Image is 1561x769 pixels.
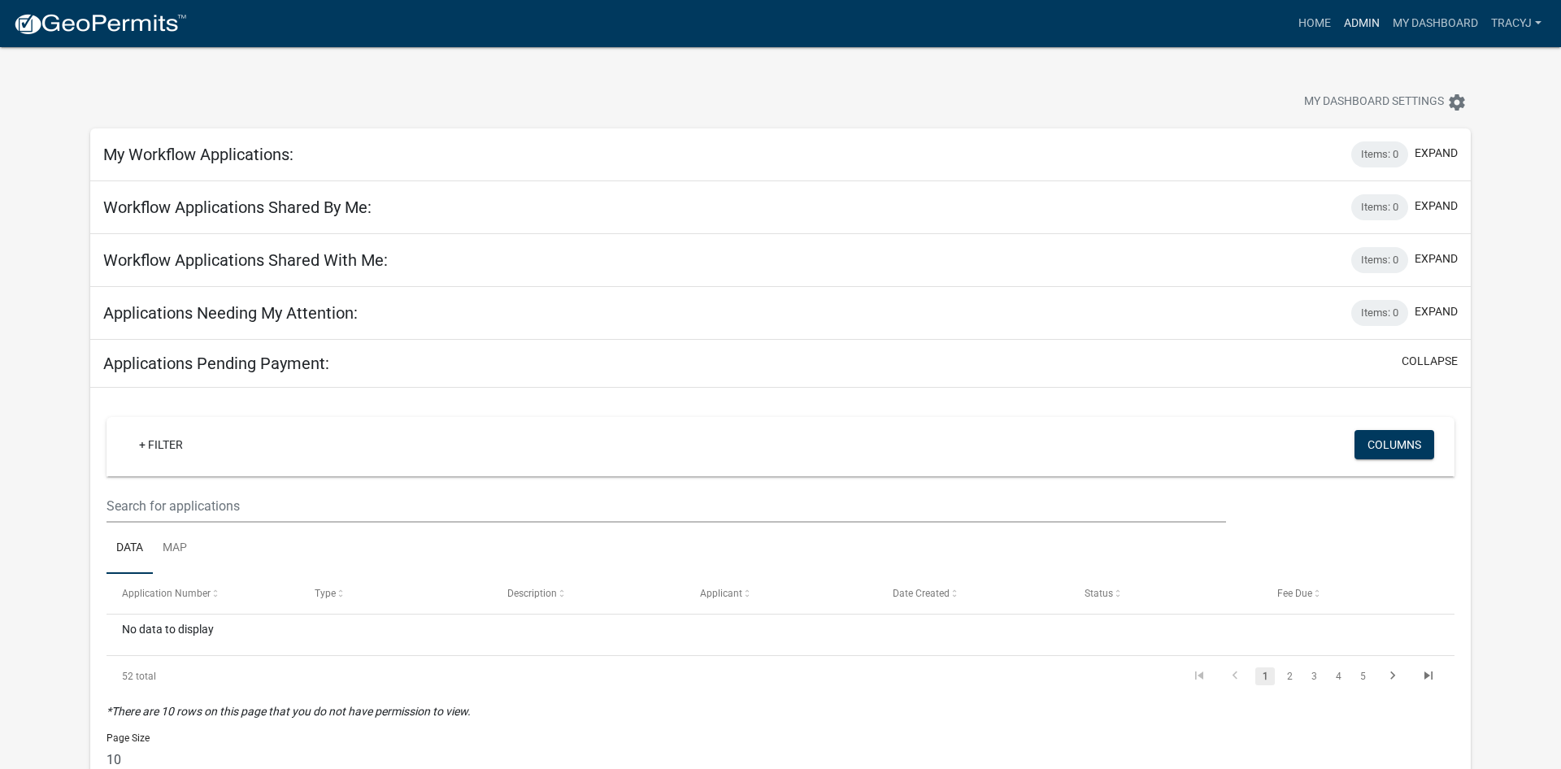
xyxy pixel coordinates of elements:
[1337,8,1386,39] a: Admin
[103,354,329,373] h5: Applications Pending Payment:
[492,574,685,613] datatable-header-cell: Description
[507,588,557,599] span: Description
[1255,667,1275,685] a: 1
[1485,8,1548,39] a: TracyJ
[103,198,372,217] h5: Workflow Applications Shared By Me:
[107,656,373,697] div: 52 total
[1415,145,1458,162] button: expand
[1415,198,1458,215] button: expand
[1184,667,1215,685] a: go to first page
[1415,303,1458,320] button: expand
[1413,667,1444,685] a: go to last page
[153,523,197,575] a: Map
[122,588,211,599] span: Application Number
[1291,86,1480,118] button: My Dashboard Settingssettings
[107,705,471,718] i: *There are 10 rows on this page that you do not have permission to view.
[1304,667,1324,685] a: 3
[1350,663,1375,690] li: page 5
[107,523,153,575] a: Data
[1353,667,1372,685] a: 5
[1262,574,1454,613] datatable-header-cell: Fee Due
[103,145,294,164] h5: My Workflow Applications:
[1277,663,1302,690] li: page 2
[103,303,358,323] h5: Applications Needing My Attention:
[107,574,299,613] datatable-header-cell: Application Number
[1377,667,1408,685] a: go to next page
[1304,93,1444,112] span: My Dashboard Settings
[1351,194,1408,220] div: Items: 0
[1447,93,1467,112] i: settings
[1220,667,1250,685] a: go to previous page
[107,489,1226,523] input: Search for applications
[1302,663,1326,690] li: page 3
[126,430,196,459] a: + Filter
[1277,588,1312,599] span: Fee Due
[700,588,742,599] span: Applicant
[1280,667,1299,685] a: 2
[1415,250,1458,267] button: expand
[1253,663,1277,690] li: page 1
[1292,8,1337,39] a: Home
[685,574,877,613] datatable-header-cell: Applicant
[107,615,1454,655] div: No data to display
[1402,353,1458,370] button: collapse
[299,574,492,613] datatable-header-cell: Type
[315,588,336,599] span: Type
[893,588,950,599] span: Date Created
[1328,667,1348,685] a: 4
[1069,574,1262,613] datatable-header-cell: Status
[1351,247,1408,273] div: Items: 0
[1326,663,1350,690] li: page 4
[1085,588,1113,599] span: Status
[1386,8,1485,39] a: My Dashboard
[1351,141,1408,167] div: Items: 0
[1354,430,1434,459] button: Columns
[1351,300,1408,326] div: Items: 0
[876,574,1069,613] datatable-header-cell: Date Created
[103,250,388,270] h5: Workflow Applications Shared With Me:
